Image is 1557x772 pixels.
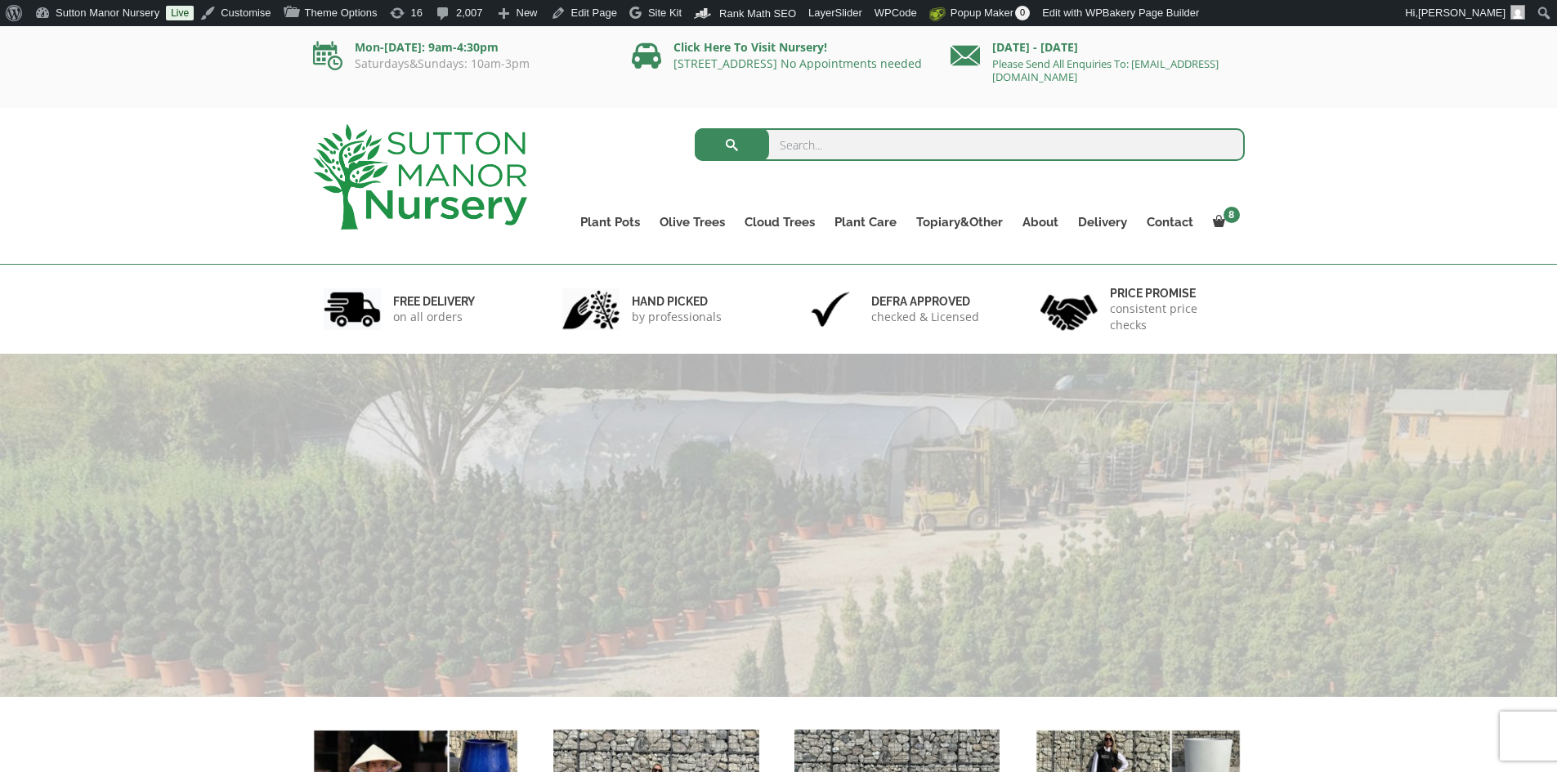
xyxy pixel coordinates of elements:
a: Plant Pots [570,211,650,234]
a: Topiary&Other [906,211,1013,234]
p: Mon-[DATE]: 9am-4:30pm [313,38,607,57]
a: [STREET_ADDRESS] No Appointments needed [673,56,922,71]
p: Saturdays&Sundays: 10am-3pm [313,57,607,70]
img: 2.jpg [562,288,620,330]
h6: Price promise [1110,286,1234,301]
span: Rank Math SEO [719,7,796,20]
p: by professionals [632,309,722,325]
a: Plant Care [825,211,906,234]
a: Live [166,6,194,20]
a: 8 [1203,211,1245,234]
h6: FREE DELIVERY [393,294,475,309]
span: [PERSON_NAME] [1418,7,1506,19]
a: Cloud Trees [735,211,825,234]
span: 0 [1015,6,1030,20]
a: Olive Trees [650,211,735,234]
a: About [1013,211,1068,234]
a: Contact [1137,211,1203,234]
img: 4.jpg [1040,284,1098,334]
a: Delivery [1068,211,1137,234]
img: logo [313,124,527,230]
p: consistent price checks [1110,301,1234,333]
h6: Defra approved [871,294,979,309]
img: 1.jpg [324,288,381,330]
a: Please Send All Enquiries To: [EMAIL_ADDRESS][DOMAIN_NAME] [992,56,1219,84]
p: on all orders [393,309,475,325]
span: Site Kit [648,7,682,19]
p: [DATE] - [DATE] [951,38,1245,57]
input: Search... [695,128,1245,161]
h6: hand picked [632,294,722,309]
p: checked & Licensed [871,309,979,325]
span: 8 [1224,207,1240,223]
img: 3.jpg [802,288,859,330]
a: Click Here To Visit Nursery! [673,39,827,55]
